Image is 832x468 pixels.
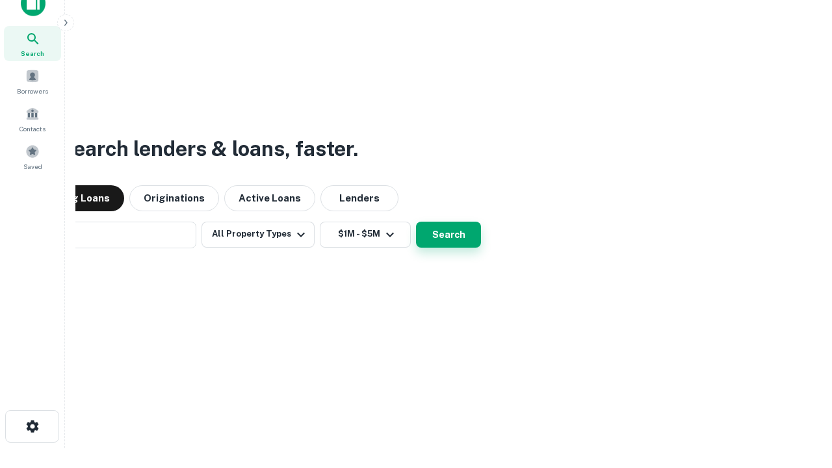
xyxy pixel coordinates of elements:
[4,101,61,136] a: Contacts
[59,133,358,164] h3: Search lenders & loans, faster.
[23,161,42,172] span: Saved
[320,222,411,248] button: $1M - $5M
[19,123,45,134] span: Contacts
[320,185,398,211] button: Lenders
[224,185,315,211] button: Active Loans
[129,185,219,211] button: Originations
[201,222,315,248] button: All Property Types
[4,64,61,99] a: Borrowers
[21,48,44,58] span: Search
[4,26,61,61] a: Search
[17,86,48,96] span: Borrowers
[4,139,61,174] a: Saved
[767,364,832,426] iframe: Chat Widget
[416,222,481,248] button: Search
